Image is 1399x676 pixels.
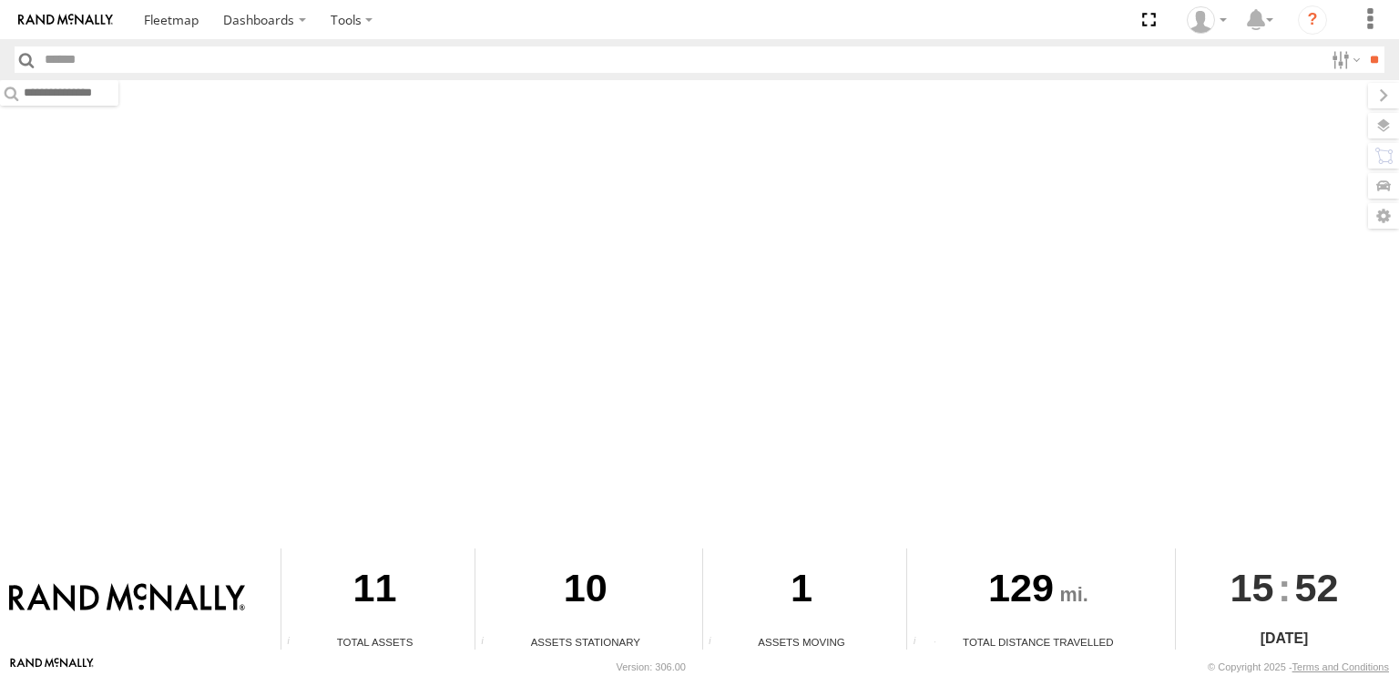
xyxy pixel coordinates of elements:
[907,548,1169,634] div: 129
[475,548,695,634] div: 10
[281,636,309,650] div: Total number of Enabled Assets
[9,583,245,614] img: Rand McNally
[10,658,94,676] a: Visit our Website
[281,548,468,634] div: 11
[475,634,695,650] div: Assets Stationary
[1176,548,1392,627] div: :
[1324,46,1363,73] label: Search Filter Options
[907,634,1169,650] div: Total Distance Travelled
[703,548,901,634] div: 1
[475,636,503,650] div: Total number of assets current stationary.
[617,661,686,672] div: Version: 306.00
[1368,203,1399,229] label: Map Settings
[18,14,113,26] img: rand-logo.svg
[1295,548,1339,627] span: 52
[1176,628,1392,650] div: [DATE]
[1208,661,1389,672] div: © Copyright 2025 -
[281,634,468,650] div: Total Assets
[907,636,934,650] div: Total distance travelled by all assets within specified date range and applied filters
[1180,6,1233,34] div: Valeo Dash
[1298,5,1327,35] i: ?
[1231,548,1274,627] span: 15
[1292,661,1389,672] a: Terms and Conditions
[703,634,901,650] div: Assets Moving
[703,636,730,650] div: Total number of assets current in transit.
